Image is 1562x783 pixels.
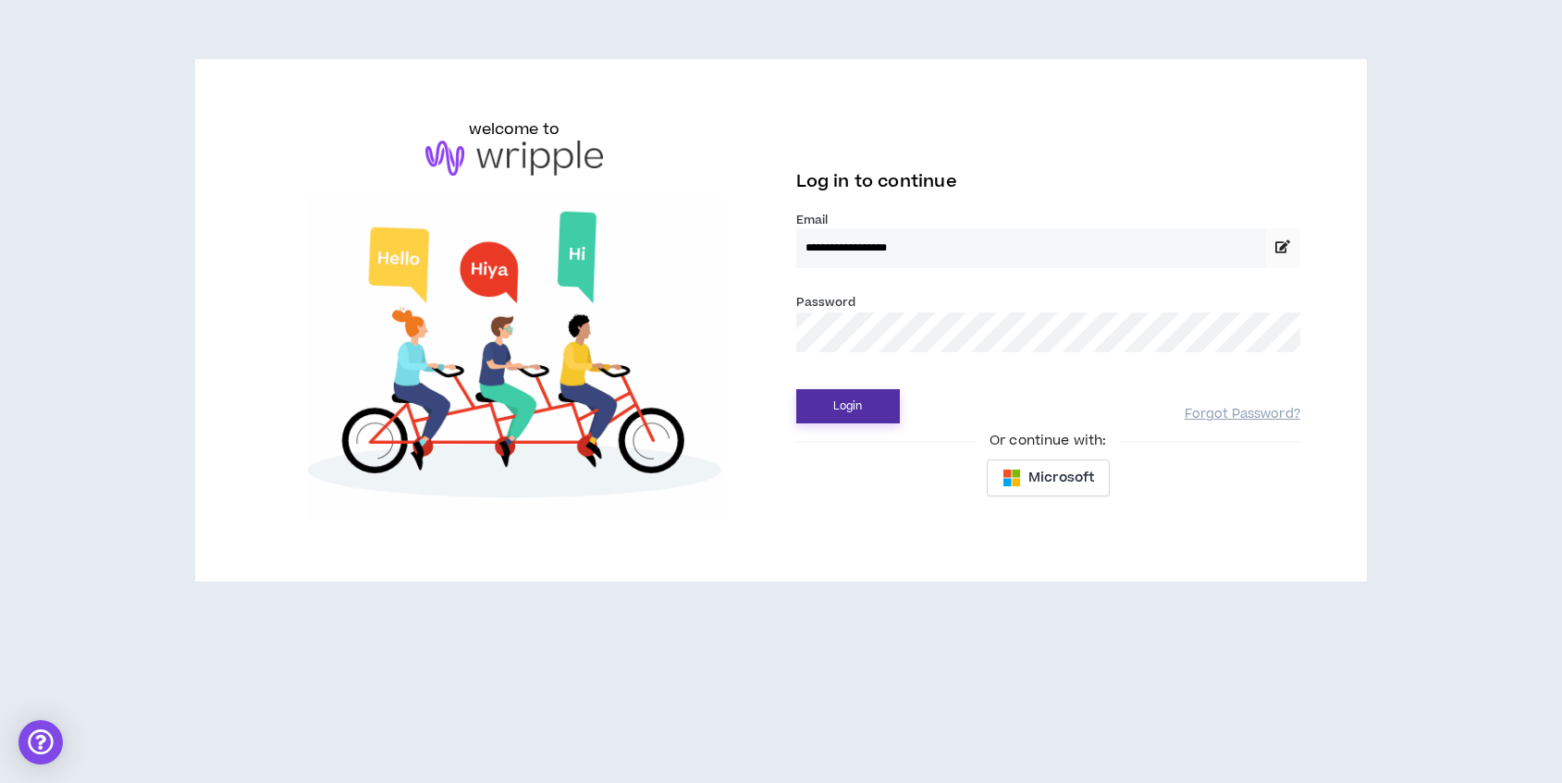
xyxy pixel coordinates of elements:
[1185,406,1300,423] a: Forgot Password?
[987,459,1110,496] button: Microsoft
[796,389,900,423] button: Login
[796,212,1300,228] label: Email
[977,431,1119,451] span: Or continue with:
[18,720,63,765] div: Open Intercom Messenger
[796,294,856,311] label: Password
[796,170,957,193] span: Log in to continue
[1028,468,1094,488] span: Microsoft
[262,194,766,523] img: Welcome to Wripple
[425,141,603,176] img: logo-brand.png
[469,118,560,141] h6: welcome to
